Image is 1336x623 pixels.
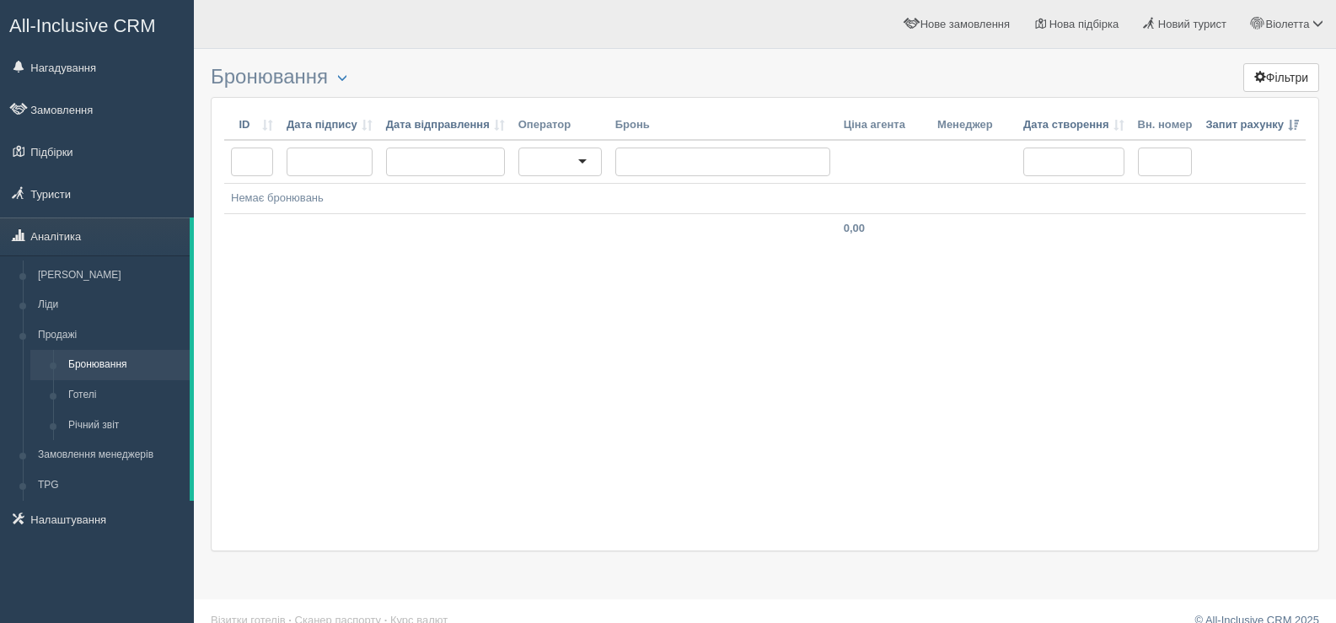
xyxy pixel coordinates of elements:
a: Готелі [61,380,190,411]
th: Вн. номер [1131,110,1199,141]
a: Дата створення [1023,117,1124,133]
th: Оператор [512,110,609,141]
a: Ліди [30,290,190,320]
th: Бронь [609,110,837,141]
a: ID [231,117,273,133]
th: Ціна агента [837,110,931,141]
a: All-Inclusive CRM [1,1,193,47]
a: Замовлення менеджерів [30,440,190,470]
a: Продажі [30,320,190,351]
h3: Бронювання [211,66,1319,89]
button: Фільтри [1243,63,1319,92]
span: Віолетта [1265,18,1309,30]
span: Новий турист [1158,18,1226,30]
a: TPG [30,470,190,501]
a: Дата підпису [287,117,373,133]
th: Менеджер [931,110,1017,141]
a: Дата відправлення [386,117,505,133]
span: Нова підбірка [1049,18,1119,30]
a: Запит рахунку [1205,117,1299,133]
a: Річний звіт [61,411,190,441]
div: Немає бронювань [231,191,1299,207]
a: [PERSON_NAME] [30,260,190,291]
td: 0,00 [837,213,931,243]
span: All-Inclusive CRM [9,15,156,36]
a: Бронювання [61,350,190,380]
span: Нове замовлення [920,18,1010,30]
